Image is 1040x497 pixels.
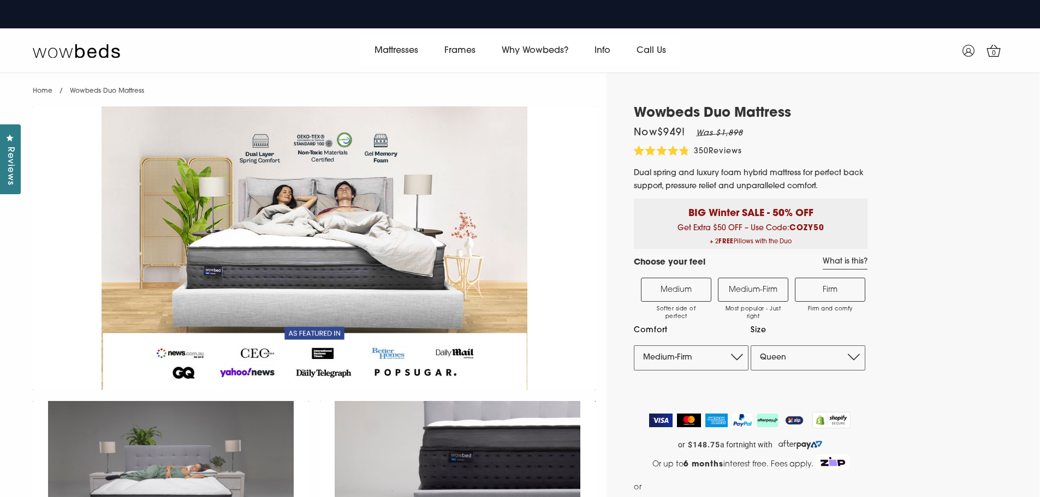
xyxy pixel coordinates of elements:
a: Home [33,88,52,94]
strong: $148.75 [688,440,720,450]
span: + 2 Pillows with the Duo [642,235,859,249]
label: Firm [795,278,865,302]
a: Why Wowbeds? [489,35,581,66]
span: Firm and comfy [801,306,859,313]
span: 350 [694,147,709,155]
span: Softer side of perfect [647,306,705,321]
div: 350Reviews [634,146,742,158]
p: BIG Winter SALE - 50% OFF [642,199,859,221]
span: Reviews [3,147,17,185]
h4: Choose your feel [634,257,705,270]
strong: 6 months [684,460,724,469]
span: Wowbeds Duo Mattress [70,88,144,94]
span: 0 [989,48,1000,59]
span: Most popular - Just right [724,306,782,321]
span: Get Extra $50 OFF – Use Code: [642,224,859,249]
img: Wow Beds Logo [33,43,120,58]
img: Shopify secure badge [812,412,851,428]
a: or $148.75 a fortnight with [634,436,867,453]
span: Reviews [709,147,742,155]
h1: Wowbeds Duo Mattress [634,106,867,122]
span: or [634,481,642,494]
span: or [678,440,685,450]
span: Dual spring and luxury foam hybrid mattress for perfect back support, pressure relief and unparal... [634,169,864,190]
img: Zip Logo [816,454,849,470]
a: 0 [980,37,1007,64]
label: Medium [641,278,711,302]
label: Medium-Firm [718,278,788,302]
span: Or up to interest free. Fees apply. [652,460,814,469]
img: PayPal Logo [732,414,753,427]
a: Frames [431,35,489,66]
a: Info [581,35,623,66]
b: COZY50 [789,224,824,232]
label: Comfort [634,324,748,337]
span: / [60,88,63,94]
label: Size [751,324,865,337]
img: Visa Logo [649,414,673,427]
a: What is this? [823,257,867,270]
img: ZipPay Logo [783,414,806,427]
nav: breadcrumbs [33,73,144,101]
a: Call Us [623,35,679,66]
span: a fortnight with [720,440,772,450]
img: American Express Logo [705,414,728,427]
em: Was $1,898 [696,129,743,137]
a: Mattresses [361,35,431,66]
img: AfterPay Logo [757,414,778,427]
b: FREE [718,239,734,245]
img: MasterCard Logo [677,414,702,427]
span: Now $949 ! [634,128,685,138]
